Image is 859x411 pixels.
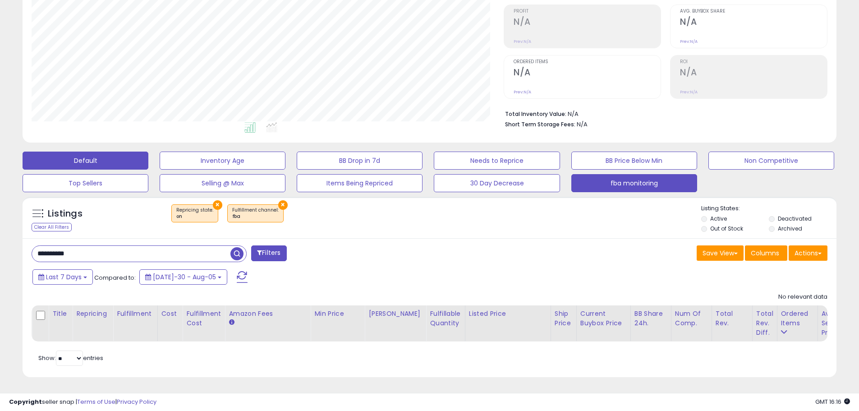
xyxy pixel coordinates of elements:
[76,309,109,319] div: Repricing
[514,9,661,14] span: Profit
[77,397,115,406] a: Terms of Use
[675,309,708,328] div: Num of Comp.
[710,215,727,222] label: Active
[745,245,787,261] button: Columns
[368,309,422,319] div: [PERSON_NAME]
[160,174,285,192] button: Selling @ Max
[229,309,307,319] div: Amazon Fees
[278,200,288,210] button: ×
[161,309,179,319] div: Cost
[434,174,560,192] button: 30 Day Decrease
[9,397,42,406] strong: Copyright
[514,67,661,79] h2: N/A
[213,200,222,210] button: ×
[514,17,661,29] h2: N/A
[778,225,802,232] label: Archived
[251,245,286,261] button: Filters
[153,272,216,282] span: [DATE]-30 - Aug-05
[514,89,531,95] small: Prev: N/A
[434,152,560,170] button: Needs to Reprice
[38,354,103,362] span: Show: entries
[229,319,234,327] small: Amazon Fees.
[778,215,812,222] label: Deactivated
[297,152,423,170] button: BB Drop in 7d
[52,309,69,319] div: Title
[232,213,279,220] div: fba
[430,309,461,328] div: Fulfillable Quantity
[751,249,779,258] span: Columns
[117,397,156,406] a: Privacy Policy
[697,245,744,261] button: Save View
[23,174,148,192] button: Top Sellers
[680,89,698,95] small: Prev: N/A
[781,309,814,328] div: Ordered Items
[680,9,827,14] span: Avg. Buybox Share
[505,110,566,118] b: Total Inventory Value:
[505,108,821,119] li: N/A
[680,67,827,79] h2: N/A
[822,309,854,337] div: Avg Selling Price
[514,39,531,44] small: Prev: N/A
[176,213,213,220] div: on
[314,309,361,319] div: Min Price
[9,398,156,406] div: seller snap | |
[577,120,588,129] span: N/A
[48,208,83,220] h5: Listings
[186,309,221,328] div: Fulfillment Cost
[139,269,227,285] button: [DATE]-30 - Aug-05
[701,204,836,213] p: Listing States:
[756,309,773,337] div: Total Rev. Diff.
[23,152,148,170] button: Default
[32,223,72,231] div: Clear All Filters
[555,309,573,328] div: Ship Price
[580,309,627,328] div: Current Buybox Price
[571,174,697,192] button: fba monitoring
[160,152,285,170] button: Inventory Age
[680,60,827,65] span: ROI
[789,245,827,261] button: Actions
[716,309,749,328] div: Total Rev.
[680,17,827,29] h2: N/A
[469,309,547,319] div: Listed Price
[297,174,423,192] button: Items Being Repriced
[634,309,667,328] div: BB Share 24h.
[117,309,153,319] div: Fulfillment
[232,207,279,220] span: Fulfillment channel :
[815,397,850,406] span: 2025-08-13 16:16 GMT
[94,273,136,282] span: Compared to:
[32,269,93,285] button: Last 7 Days
[710,225,743,232] label: Out of Stock
[505,120,575,128] b: Short Term Storage Fees:
[176,207,213,220] span: Repricing state :
[571,152,697,170] button: BB Price Below Min
[680,39,698,44] small: Prev: N/A
[514,60,661,65] span: Ordered Items
[778,293,827,301] div: No relevant data
[46,272,82,282] span: Last 7 Days
[708,152,834,170] button: Non Competitive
